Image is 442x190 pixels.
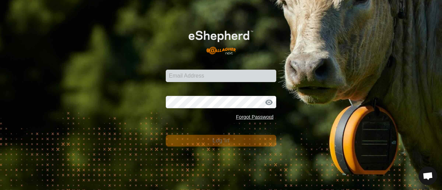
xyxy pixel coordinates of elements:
input: Email Address [166,70,276,82]
a: Forgot Password [236,114,273,120]
span: Log In [212,138,229,143]
button: Log In [166,135,276,147]
img: E-shepherd Logo [177,21,265,59]
div: Open chat [419,167,437,185]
